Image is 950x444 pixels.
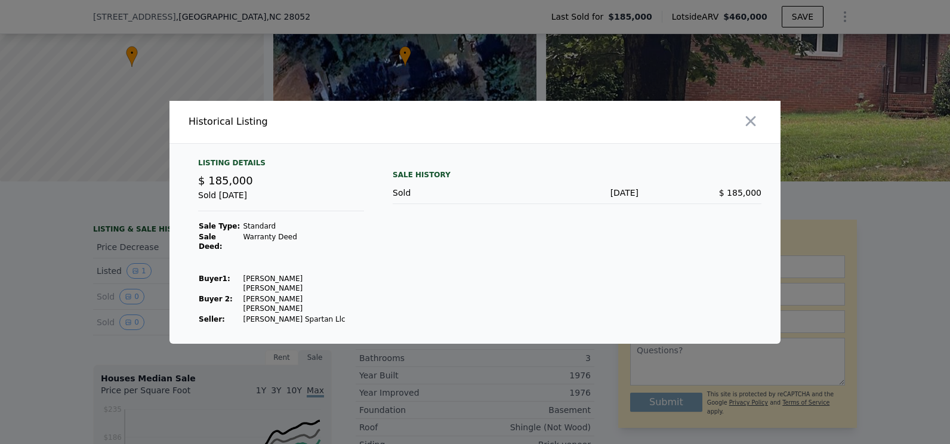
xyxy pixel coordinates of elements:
td: Standard [242,221,364,232]
div: [DATE] [516,187,639,199]
td: [PERSON_NAME] [PERSON_NAME] [242,273,364,294]
td: [PERSON_NAME] [PERSON_NAME] [242,294,364,314]
strong: Buyer 2: [199,295,233,303]
div: Sold [393,187,516,199]
td: [PERSON_NAME] Spartan Llc [242,314,364,325]
div: Listing Details [198,158,364,172]
strong: Buyer 1 : [199,275,230,283]
strong: Sale Deed: [199,233,223,251]
div: Sold [DATE] [198,189,364,211]
td: Warranty Deed [242,232,364,252]
strong: Seller : [199,315,225,323]
strong: Sale Type: [199,222,240,230]
div: Historical Listing [189,115,470,129]
div: Sale History [393,168,761,182]
span: $ 185,000 [198,174,253,187]
span: $ 185,000 [719,188,761,198]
